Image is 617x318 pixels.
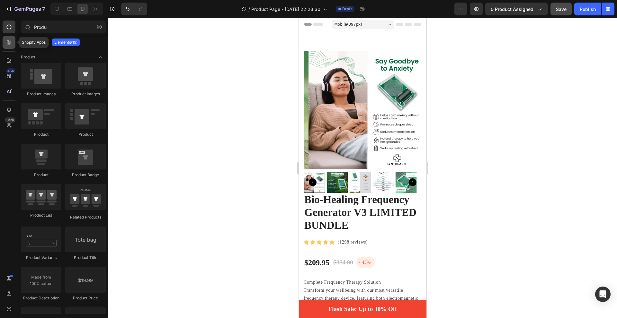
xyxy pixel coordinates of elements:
[65,132,106,137] div: Product
[5,117,15,123] div: Beta
[595,287,611,302] div: Open Intercom Messenger
[342,6,352,12] span: Draft
[65,295,106,301] div: Product Price
[299,18,426,318] iframe: Design area
[42,5,45,13] p: 7
[556,6,567,12] span: Save
[95,52,106,62] span: Toggle open
[21,295,61,301] div: Product Description
[21,21,106,33] input: Search Sections & Elements
[65,214,106,220] div: Related Products
[21,255,61,261] div: Product Variants
[21,91,61,97] div: Product Images
[65,172,106,178] div: Product Badge
[65,255,106,261] div: Product Title
[21,54,35,60] span: Product
[550,3,572,15] button: Save
[248,6,250,13] span: /
[574,3,601,15] button: Publish
[65,91,106,97] div: Product Images
[491,6,533,13] span: 0 product assigned
[251,6,320,13] span: Product Page - [DATE] 22:23:30
[485,3,548,15] button: 0 product assigned
[580,6,596,13] div: Publish
[23,40,47,45] p: Sections(30)
[21,172,61,178] div: Product
[6,68,15,73] div: 450
[54,40,77,45] p: Elements(19)
[21,212,61,218] div: Product List
[121,3,147,15] div: Undo/Redo
[3,3,48,15] button: 7
[21,132,61,137] div: Product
